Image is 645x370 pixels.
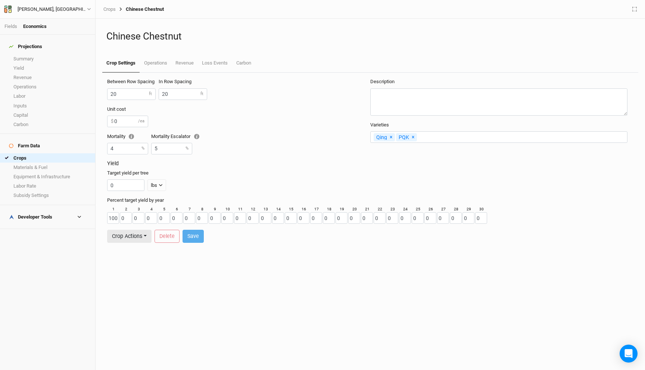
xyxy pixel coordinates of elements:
label: Unit cost [107,106,126,113]
button: Remove [409,132,417,141]
label: Mortality [107,133,125,140]
label: 2 [125,207,127,212]
label: 4 [150,207,153,212]
label: 19 [340,207,344,212]
label: 29 [467,207,471,212]
a: Loss Events [198,54,232,72]
h3: Yield [107,160,633,167]
button: Delete [155,230,180,243]
label: 7 [188,207,191,212]
label: Percent target yield by year [107,197,164,204]
label: % [141,146,144,152]
div: Tooltip anchor [128,133,135,140]
a: Crop Settings [102,54,140,73]
label: Mortality Escalator [151,133,190,140]
label: ft [149,91,152,97]
span: × [412,134,414,140]
div: Chinese Chestnut [116,6,164,12]
label: 8 [201,207,203,212]
label: Between Row Spacing [107,78,155,85]
a: Crops [103,6,116,12]
div: PQK [399,135,409,140]
label: 27 [441,207,446,212]
label: 18 [327,207,331,212]
label: /ea [138,118,144,124]
label: $ [111,118,113,125]
span: × [390,134,392,140]
label: 13 [264,207,268,212]
label: 9 [214,207,216,212]
label: 15 [289,207,293,212]
label: 10 [225,207,230,212]
label: 26 [429,207,433,212]
button: Remove [387,132,395,141]
label: Target yield per tree [107,170,149,176]
div: Farm Data [9,143,40,149]
label: 16 [302,207,306,212]
div: Economics [23,23,47,30]
label: 3 [138,207,140,212]
label: 22 [378,207,382,212]
h4: Developer Tools [4,210,91,225]
label: ft [200,91,203,97]
label: 11 [238,207,243,212]
label: 21 [365,207,370,212]
label: 23 [390,207,395,212]
label: % [186,146,188,152]
label: 14 [276,207,281,212]
div: Projections [9,44,42,50]
label: 1 [112,207,115,212]
label: In Row Spacing [159,78,191,85]
div: Open Intercom Messenger [620,345,638,363]
button: lbs [147,179,166,191]
label: 25 [416,207,420,212]
label: 6 [176,207,178,212]
a: Carbon [232,54,255,72]
button: Save [183,230,204,243]
button: [PERSON_NAME], [GEOGRAPHIC_DATA] - Spring '22 - Original [4,5,91,13]
label: 30 [479,207,484,212]
div: lbs [151,182,157,189]
div: [PERSON_NAME], [GEOGRAPHIC_DATA] - Spring '22 - Original [18,6,87,13]
div: Tooltip anchor [193,133,200,140]
button: Crop Actions [107,230,152,243]
label: 20 [352,207,357,212]
a: Revenue [171,54,198,72]
a: Operations [140,54,171,72]
div: K.Hill, KY - Spring '22 - Original [18,6,87,13]
div: Developer Tools [9,214,52,220]
label: 28 [454,207,458,212]
label: Varieties [370,122,389,128]
label: 24 [403,207,408,212]
label: 17 [314,207,319,212]
label: 12 [251,207,255,212]
a: Fields [4,23,17,29]
div: Qing [376,135,387,140]
label: Description [370,78,395,85]
label: 5 [163,207,165,212]
h1: Chinese Chestnut [106,31,634,42]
